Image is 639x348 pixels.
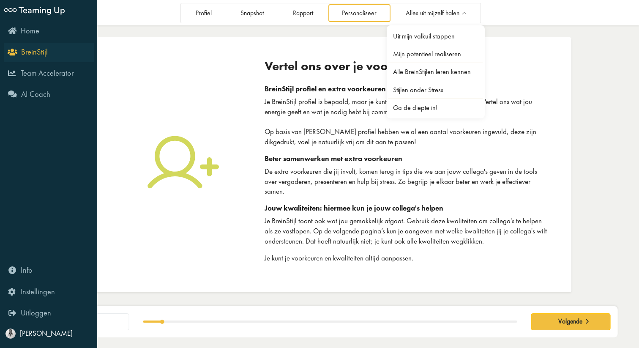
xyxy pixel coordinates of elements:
[21,47,48,57] span: BreinStijl
[21,308,51,318] span: Uitloggen
[4,64,94,83] a: Team Accelerator
[265,85,550,93] div: BreinStijl profiel en extra voorkeuren
[406,10,459,17] span: Alles uit mijzelf halen
[4,304,94,323] a: Uitloggen
[20,287,55,297] span: Instellingen
[50,313,129,330] button: Terug
[388,82,483,98] a: Stijlen onder Stress
[21,26,39,36] span: Home
[4,22,94,41] a: Home
[388,99,483,116] a: Ga de diepte in!
[227,4,278,22] a: Snapshot
[19,4,65,15] span: Teaming Up
[265,204,550,212] div: Jouw kwaliteiten: hiermee kun je jouw collega's helpen
[4,261,94,280] a: Info
[265,253,550,263] p: Je kunt je voorkeuren en kwaliteiten altijd aanpassen.
[328,4,390,22] a: Personaliseer
[265,59,550,74] div: Vertel ons over je voorkeuren
[388,46,483,62] a: Mijn potentieel realiseren
[265,154,550,163] div: Beter samenwerken met extra voorkeuren
[531,313,610,330] button: Volgende
[4,85,94,104] a: AI Coach
[265,216,550,246] p: Je BreinStijl toont ook wat jou gemakkelijk afgaat. Gebruik deze kwaliteiten om collega's te help...
[21,68,74,78] span: Team Accelerator
[20,329,73,338] span: [PERSON_NAME]
[21,265,33,275] span: Info
[4,282,94,301] a: Instellingen
[388,28,483,44] a: Uit mijn valkuil stappen
[558,318,582,326] span: Volgende
[388,63,483,80] a: Alle BreinStijlen leren kennen
[21,89,50,99] span: AI Coach
[279,4,327,22] a: Rapport
[182,4,225,22] a: Profiel
[392,4,479,22] a: Alles uit mijzelf halen
[265,97,550,147] p: Je BreinStijl profiel is bepaald, maar je kunt zelf extra voorkeuren toevoegen. Vertel ons wat jo...
[4,43,94,62] a: BreinStijl
[265,167,550,197] p: De extra voorkeuren die jij invult, komen terug in tips die we aan jouw collega's geven in de too...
